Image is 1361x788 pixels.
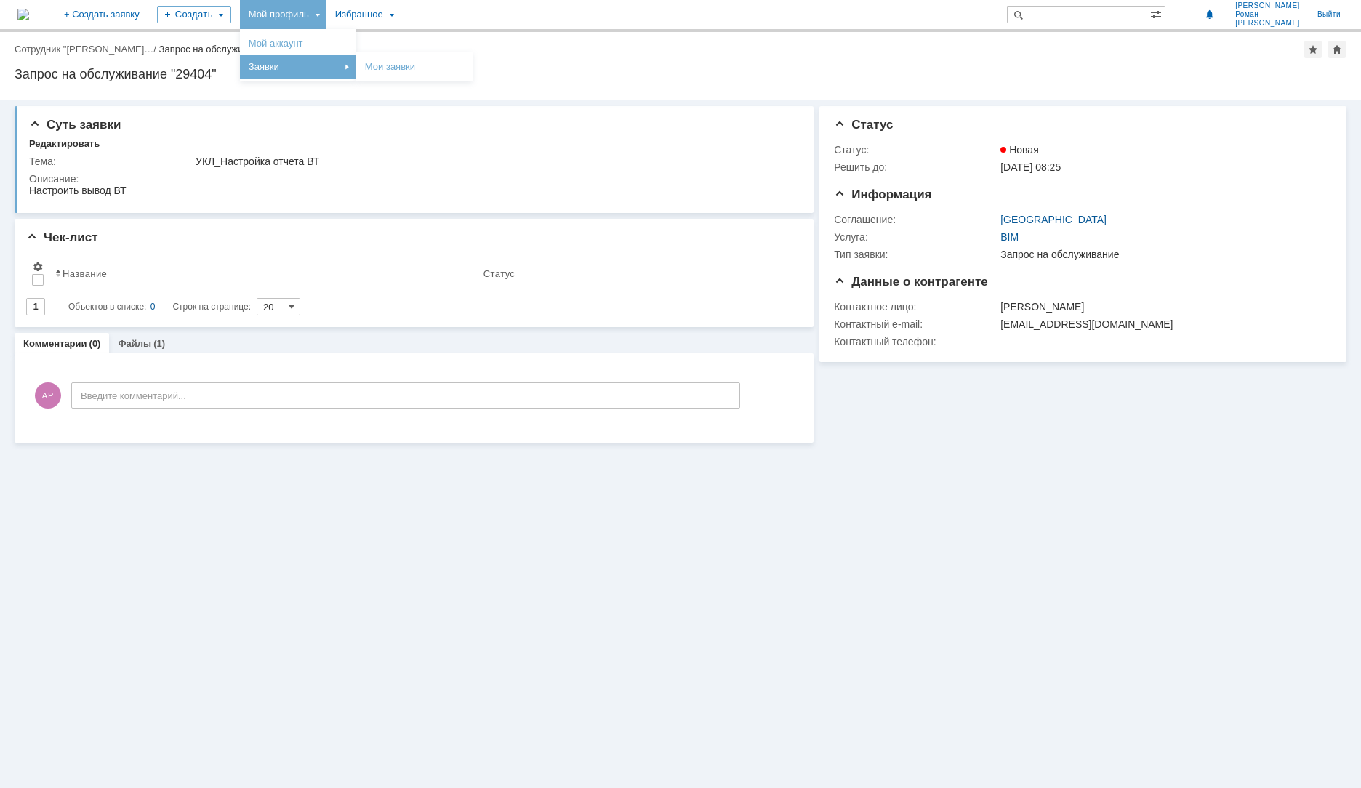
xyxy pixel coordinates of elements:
div: Статус: [834,144,997,156]
a: [GEOGRAPHIC_DATA] [1000,214,1107,225]
a: Комментарии [23,338,87,349]
a: Мои заявки [359,58,470,76]
div: Запрос на обслуживание "29404" [15,67,1346,81]
span: Данные о контрагенте [834,275,988,289]
div: УКЛ_Настройка отчета ВТ [196,156,792,167]
div: Запрос на обслуживание [1000,249,1324,260]
img: logo [17,9,29,20]
div: [PERSON_NAME] [1000,301,1324,313]
span: Чек-лист [26,230,98,244]
div: Название [63,268,107,279]
div: Контактный e-mail: [834,318,997,330]
div: Заявки [243,58,353,76]
div: Редактировать [29,138,100,150]
span: Роман [1235,10,1300,19]
span: Суть заявки [29,118,121,132]
a: Файлы [118,338,151,349]
i: Строк на странице: [68,298,251,315]
span: АР [35,382,61,409]
div: / [15,44,159,55]
div: Описание: [29,173,795,185]
span: [PERSON_NAME] [1235,19,1300,28]
div: Сделать домашней страницей [1328,41,1346,58]
th: Название [49,255,478,292]
span: Настройки [32,261,44,273]
a: BIM [1000,231,1019,243]
span: Информация [834,188,931,201]
div: Контактное лицо: [834,301,997,313]
div: (1) [153,338,165,349]
a: Перейти на домашнюю страницу [17,9,29,20]
span: Расширенный поиск [1150,7,1165,20]
div: Тип заявки: [834,249,997,260]
div: 0 [150,298,156,315]
a: Сотрудник "[PERSON_NAME]… [15,44,153,55]
div: Соглашение: [834,214,997,225]
div: Тема: [29,156,193,167]
div: Запрос на обслуживание "29404" [159,44,305,55]
span: [DATE] 08:25 [1000,161,1061,173]
span: Статус [834,118,893,132]
th: Статус [478,255,790,292]
div: Контактный телефон: [834,336,997,347]
div: Создать [157,6,231,23]
div: [EMAIL_ADDRESS][DOMAIN_NAME] [1000,318,1324,330]
span: [PERSON_NAME] [1235,1,1300,10]
div: Решить до: [834,161,997,173]
div: Добавить в избранное [1304,41,1322,58]
div: Услуга: [834,231,997,243]
span: Объектов в списке: [68,302,146,312]
span: Новая [1000,144,1039,156]
a: Мой аккаунт [243,35,353,52]
div: Статус [483,268,515,279]
div: (0) [89,338,101,349]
